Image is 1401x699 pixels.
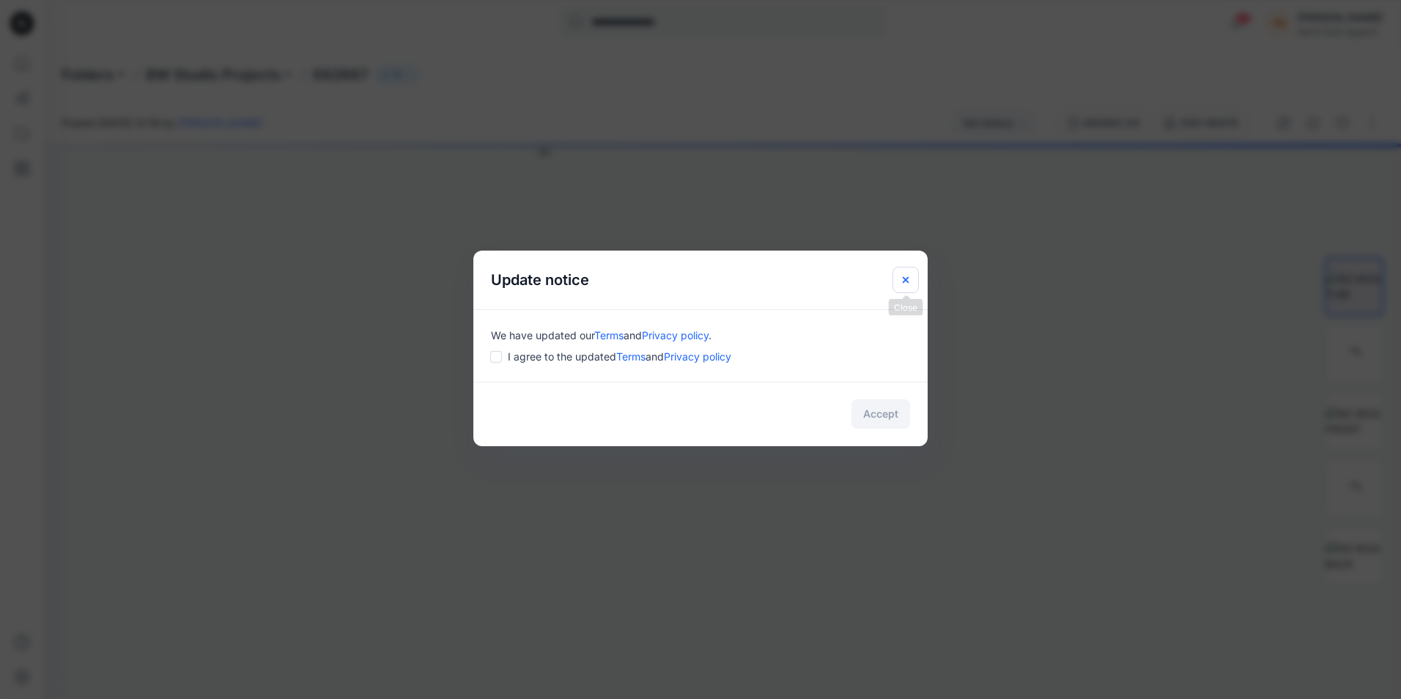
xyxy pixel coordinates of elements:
a: Privacy policy [664,350,731,363]
span: and [646,350,664,363]
span: I agree to the updated [508,349,731,364]
button: Close [892,267,919,293]
h5: Update notice [473,251,607,309]
a: Terms [616,350,646,363]
span: and [624,329,642,341]
a: Privacy policy [642,329,709,341]
a: Terms [594,329,624,341]
div: We have updated our . [491,328,910,343]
